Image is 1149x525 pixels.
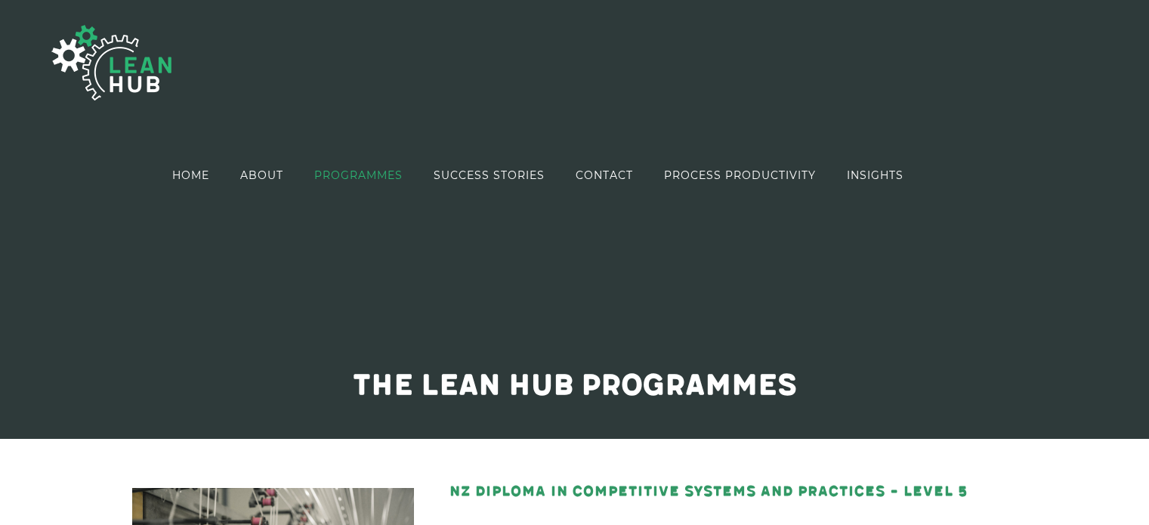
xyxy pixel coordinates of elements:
[240,131,283,218] a: ABOUT
[314,170,403,181] span: PROGRAMMES
[576,131,633,218] a: CONTACT
[240,170,283,181] span: ABOUT
[172,170,209,181] span: HOME
[172,131,209,218] a: HOME
[664,131,816,218] a: PROCESS PRODUCTIVITY
[449,483,968,500] a: NZ Diploma in Competitive Systems and Practices – Level 5
[353,368,797,403] span: The Lean Hub programmes
[434,170,545,181] span: SUCCESS STORIES
[664,170,816,181] span: PROCESS PRODUCTIVITY
[314,131,403,218] a: PROGRAMMES
[576,170,633,181] span: CONTACT
[36,9,187,116] img: The Lean Hub | Optimising productivity with Lean Logo
[847,131,903,218] a: INSIGHTS
[847,170,903,181] span: INSIGHTS
[172,131,903,218] nav: Main Menu
[434,131,545,218] a: SUCCESS STORIES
